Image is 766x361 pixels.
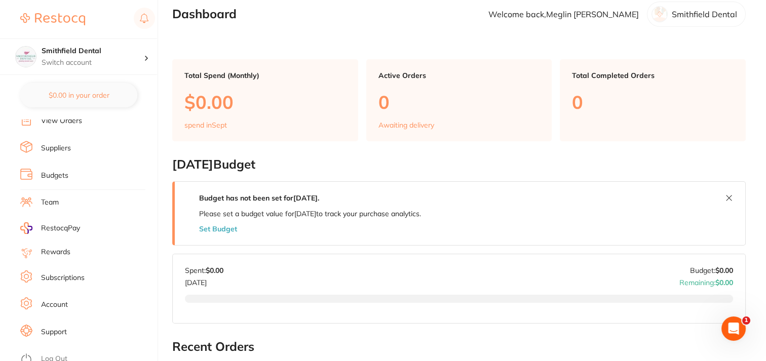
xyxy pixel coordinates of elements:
[41,116,82,126] a: View Orders
[184,121,227,129] p: spend in Sept
[41,300,68,310] a: Account
[199,193,319,203] strong: Budget has not been set for [DATE] .
[41,143,71,153] a: Suppliers
[172,157,746,172] h2: [DATE] Budget
[42,46,144,56] h4: Smithfield Dental
[41,171,68,181] a: Budgets
[672,10,737,19] p: Smithfield Dental
[172,7,237,21] h2: Dashboard
[41,273,85,283] a: Subscriptions
[206,266,223,275] strong: $0.00
[199,225,237,233] button: Set Budget
[742,316,750,325] span: 1
[185,274,223,287] p: [DATE]
[366,59,552,141] a: Active Orders0Awaiting delivery
[378,92,540,112] p: 0
[378,121,434,129] p: Awaiting delivery
[20,222,32,234] img: RestocqPay
[41,223,80,233] span: RestocqPay
[20,83,137,107] button: $0.00 in your order
[572,92,734,112] p: 0
[41,247,70,257] a: Rewards
[172,340,746,354] h2: Recent Orders
[41,197,59,208] a: Team
[184,92,346,112] p: $0.00
[488,10,639,19] p: Welcome back, Meglin [PERSON_NAME]
[16,47,36,67] img: Smithfield Dental
[572,71,734,79] p: Total Completed Orders
[20,8,85,31] a: Restocq Logo
[715,266,733,275] strong: $0.00
[185,266,223,274] p: Spent:
[20,222,80,234] a: RestocqPay
[184,71,346,79] p: Total Spend (Monthly)
[199,210,421,218] p: Please set a budget value for [DATE] to track your purchase analytics.
[690,266,733,274] p: Budget:
[721,316,746,341] iframe: Intercom live chat
[41,327,67,337] a: Support
[715,278,733,287] strong: $0.00
[378,71,540,79] p: Active Orders
[560,59,746,141] a: Total Completed Orders0
[20,13,85,25] img: Restocq Logo
[679,274,733,287] p: Remaining:
[172,59,358,141] a: Total Spend (Monthly)$0.00spend inSept
[42,58,144,68] p: Switch account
